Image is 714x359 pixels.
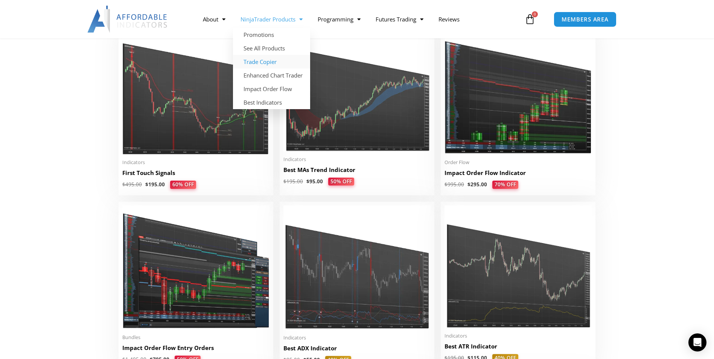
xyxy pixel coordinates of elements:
span: $ [283,178,286,185]
span: 50% OFF [328,178,354,186]
a: Impact Order Flow Indicator [445,169,592,181]
h2: First Touch Signals [122,169,269,177]
bdi: 195.00 [283,178,303,185]
img: LogoAI | Affordable Indicators – NinjaTrader [87,6,168,33]
bdi: 295.00 [467,181,487,188]
img: Impact Order Flow Entry Orders [122,205,269,330]
a: Best MAs Trend Indicator [283,166,431,178]
a: Programming [310,11,368,28]
a: 0 [513,8,547,30]
a: Futures Trading [368,11,431,28]
a: MEMBERS AREA [554,12,617,27]
div: Open Intercom Messenger [688,333,706,351]
span: Indicators [445,333,592,339]
span: $ [122,181,125,188]
h2: Best MAs Trend Indicator [283,166,431,174]
nav: Menu [195,11,523,28]
span: 60% OFF [170,181,196,189]
ul: NinjaTrader Products [233,28,310,109]
h2: Impact Order Flow Indicator [445,169,592,177]
span: 70% OFF [492,181,518,189]
a: Best Indicators [233,96,310,109]
span: Bundles [122,334,269,341]
span: $ [467,181,470,188]
img: Best ATR Indicator [445,205,592,329]
span: MEMBERS AREA [562,17,609,22]
img: OrderFlow 2 [445,28,592,155]
a: About [195,11,233,28]
a: Trade Copier [233,55,310,68]
a: See All Products [233,41,310,55]
h2: Impact Order Flow Entry Orders [122,344,269,352]
img: Best MAs Trend Indicator [283,28,431,152]
span: Indicators [283,156,431,163]
a: Promotions [233,28,310,41]
a: Best ADX Indicator [283,344,431,356]
bdi: 195.00 [145,181,165,188]
span: $ [145,181,148,188]
img: First Touch Signals 1 [122,28,269,155]
span: Order Flow [445,159,592,166]
bdi: 95.00 [306,178,323,185]
a: Enhanced Chart Trader [233,68,310,82]
a: Impact Order Flow Entry Orders [122,344,269,356]
h2: Best ATR Indicator [445,342,592,350]
a: First Touch Signals [122,169,269,181]
a: Reviews [431,11,467,28]
h2: Best ADX Indicator [283,344,431,352]
span: $ [445,181,448,188]
span: Indicators [122,159,269,166]
bdi: 995.00 [445,181,464,188]
a: Impact Order Flow [233,82,310,96]
span: Indicators [283,335,431,341]
span: 0 [532,11,538,17]
bdi: 495.00 [122,181,142,188]
img: Best ADX Indicator [283,205,431,330]
span: $ [306,178,309,185]
a: Best ATR Indicator [445,342,592,354]
a: NinjaTrader Products [233,11,310,28]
